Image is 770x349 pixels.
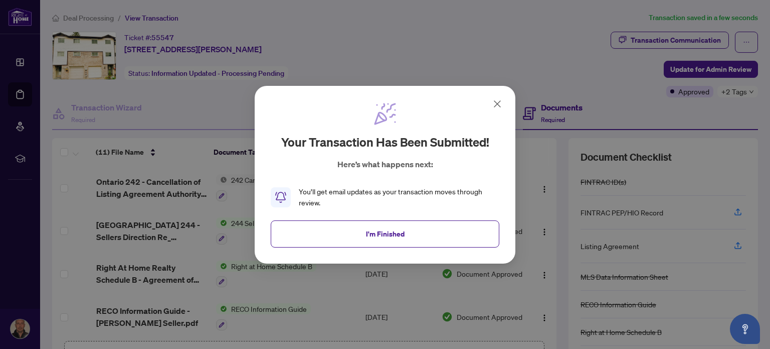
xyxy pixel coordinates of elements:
[271,220,499,247] button: I'm Finished
[281,134,489,150] h2: Your transaction has been submitted!
[337,158,433,170] p: Here’s what happens next:
[366,225,405,242] span: I'm Finished
[730,314,760,344] button: Open asap
[299,186,499,208] div: You’ll get email updates as your transaction moves through review.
